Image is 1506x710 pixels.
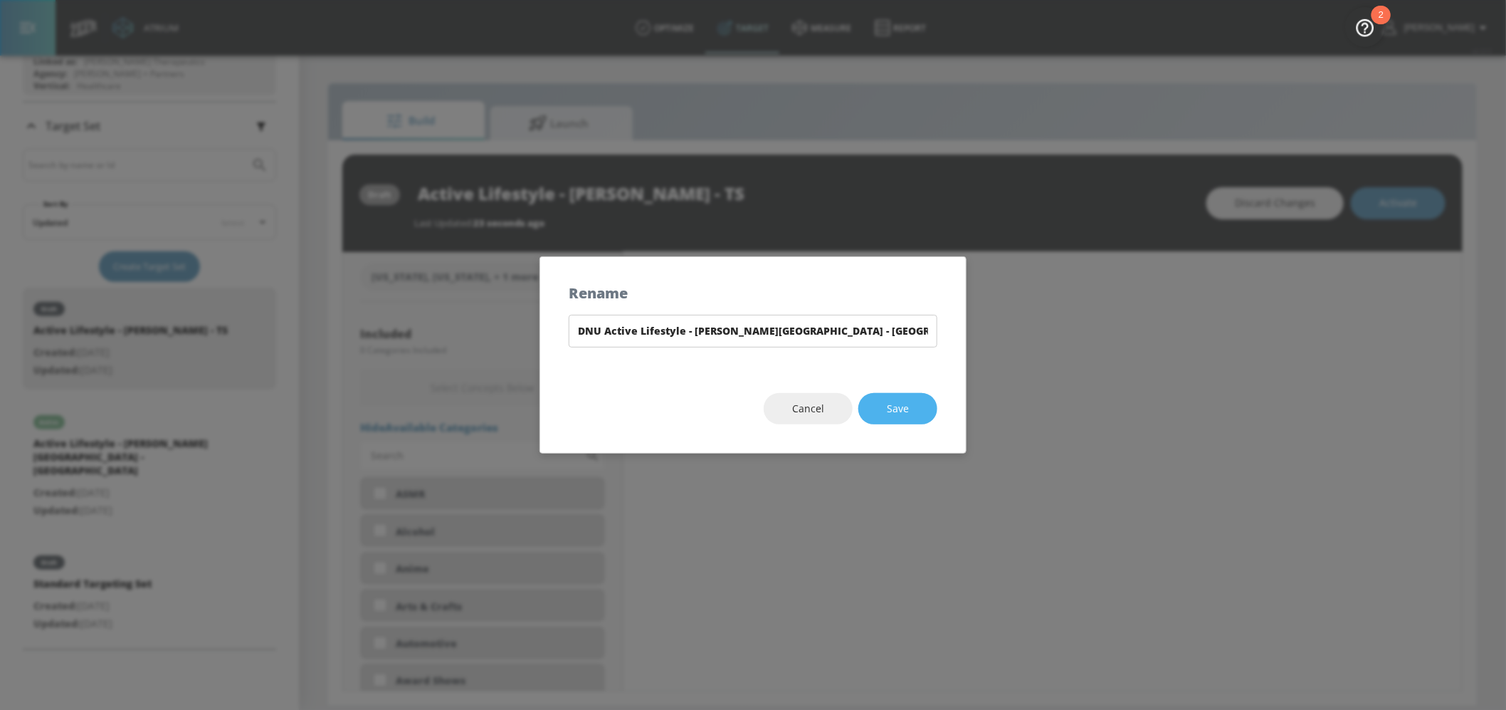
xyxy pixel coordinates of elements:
button: Open Resource Center, 2 new notifications [1345,7,1385,47]
div: 2 [1379,15,1384,33]
h5: Rename [569,286,628,301]
span: Save [887,400,909,418]
span: Cancel [792,400,824,418]
button: Cancel [764,393,853,425]
button: Save [858,393,937,425]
